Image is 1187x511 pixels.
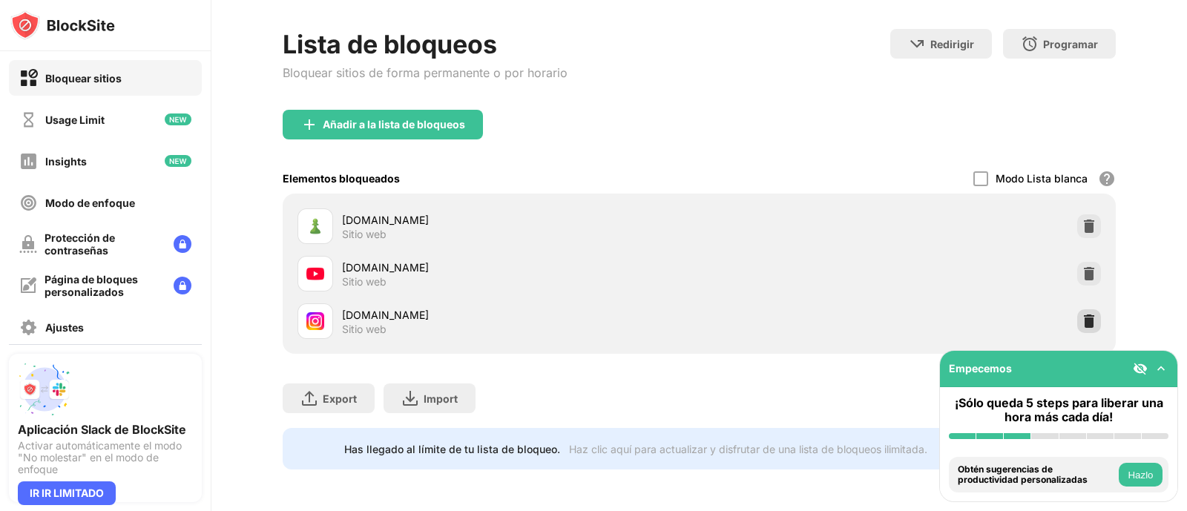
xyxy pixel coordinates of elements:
[949,362,1012,375] div: Empecemos
[45,231,162,257] div: Protección de contraseñas
[45,197,135,209] div: Modo de enfoque
[18,422,193,437] div: Aplicación Slack de BlockSite
[283,29,568,59] div: Lista de bloqueos
[958,464,1115,486] div: Obtén sugerencias de productividad personalizadas
[342,228,387,241] div: Sitio web
[19,318,38,337] img: settings-off.svg
[19,277,37,294] img: customize-block-page-off.svg
[342,323,387,336] div: Sitio web
[45,72,122,85] div: Bloquear sitios
[306,217,324,235] img: favicons
[19,152,38,171] img: insights-off.svg
[996,172,1088,185] div: Modo Lista blanca
[283,172,400,185] div: Elementos bloqueados
[19,111,38,129] img: time-usage-off.svg
[1119,463,1163,487] button: Hazlo
[424,392,458,405] div: Import
[174,277,191,294] img: lock-menu.svg
[344,443,560,455] div: Has llegado al límite de tu lista de bloqueo.
[306,265,324,283] img: favicons
[45,321,84,334] div: Ajustes
[1133,361,1148,376] img: eye-not-visible.svg
[1043,38,1098,50] div: Programar
[45,273,162,298] div: Página de bloques personalizados
[930,38,974,50] div: Redirigir
[19,194,38,212] img: focus-off.svg
[323,119,465,131] div: Añadir a la lista de bloqueos
[18,440,193,475] div: Activar automáticamente el modo "No molestar" en el modo de enfoque
[19,235,37,253] img: password-protection-off.svg
[306,312,324,330] img: favicons
[342,260,700,275] div: [DOMAIN_NAME]
[18,363,71,416] img: push-slack.svg
[19,69,38,88] img: block-on.svg
[323,392,357,405] div: Export
[283,65,568,80] div: Bloquear sitios de forma permanente o por horario
[1154,361,1168,376] img: omni-setup-toggle.svg
[18,481,116,505] div: IR IR LIMITADO
[569,443,927,455] div: Haz clic aquí para actualizar y disfrutar de una lista de bloqueos ilimitada.
[342,307,700,323] div: [DOMAIN_NAME]
[342,212,700,228] div: [DOMAIN_NAME]
[342,275,387,289] div: Sitio web
[45,155,87,168] div: Insights
[165,155,191,167] img: new-icon.svg
[174,235,191,253] img: lock-menu.svg
[10,10,115,40] img: logo-blocksite.svg
[165,113,191,125] img: new-icon.svg
[45,113,105,126] div: Usage Limit
[949,396,1168,424] div: ¡Sólo queda 5 steps para liberar una hora más cada día!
